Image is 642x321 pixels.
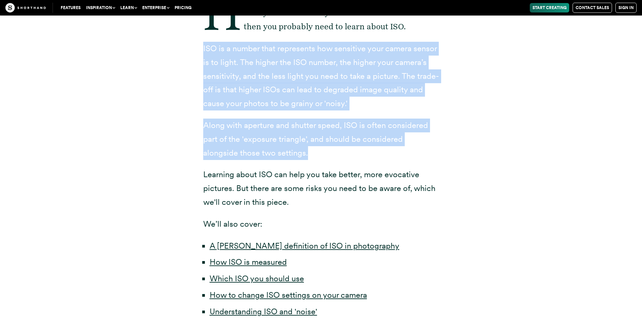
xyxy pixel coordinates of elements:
[210,274,304,283] a: Which ISO you should use
[203,168,439,209] p: Learning about ISO can help you take better, more evocative pictures. But there are some risks yo...
[203,119,439,160] p: Along with aperture and shutter speed, ISO is often considered part of the 'exposure triangle', a...
[203,217,439,231] p: We’ll also cover:
[140,3,172,12] button: Enterprise
[172,3,194,12] a: Pricing
[210,307,317,316] a: Understanding ISO and 'noise'
[210,241,399,251] a: A [PERSON_NAME] definition of ISO in photography
[210,257,287,267] a: How ISO is measured
[530,3,569,12] a: Start Creating
[83,3,118,12] button: Inspiration
[118,3,140,12] button: Learn
[58,3,83,12] a: Features
[573,3,612,13] a: Contact Sales
[210,290,367,300] a: How to change ISO settings on your camera
[203,42,439,110] p: ISO is a number that represents how sensitive your camera sensor is to light. The higher the ISO ...
[5,3,46,12] img: The Craft
[615,3,637,13] a: Sign in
